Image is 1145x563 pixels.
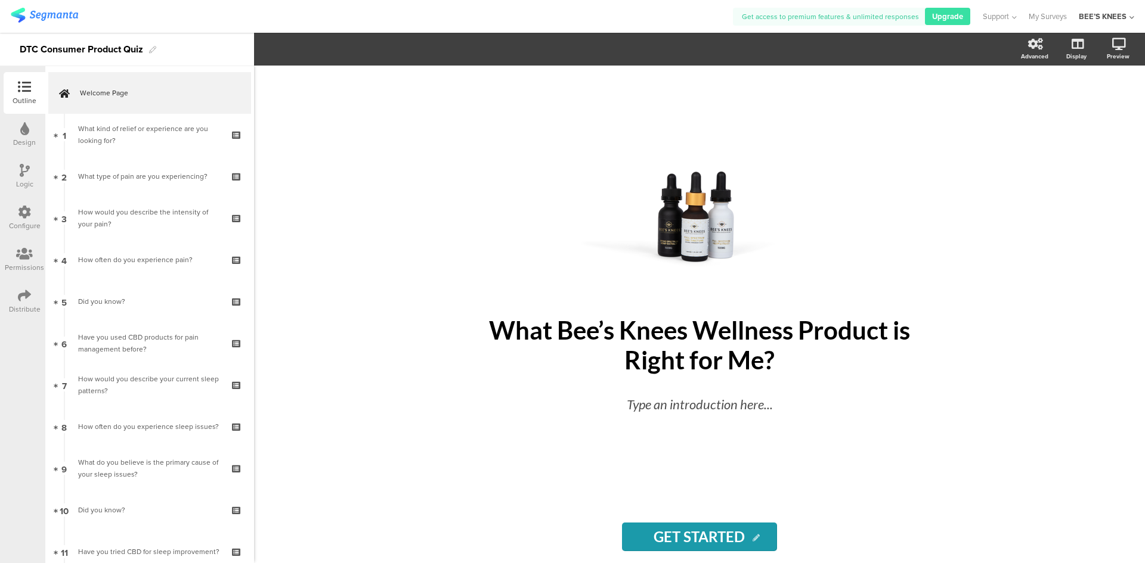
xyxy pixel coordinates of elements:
[48,406,251,447] a: 8 How often do you experience sleep issues?
[5,262,44,273] div: Permissions
[78,421,221,433] div: How often do you experience sleep issues?
[1066,52,1087,61] div: Display
[48,155,251,197] a: 2 What type of pain are you experiencing?
[479,315,920,375] p: What Bee’s Knees Wellness Product is Right for Me?
[78,296,221,307] div: Did you know?
[78,504,221,516] div: Did you know?
[1079,11,1127,22] div: BEE’S KNEES
[61,420,67,433] span: 8
[61,337,67,350] span: 6
[48,364,251,406] a: 7 How would you describe your current sleep patterns?
[48,447,251,489] a: 9 What do you believe is the primary cause of your sleep issues?
[78,546,221,558] div: Have you tried CBD for sleep improvement?
[1107,52,1129,61] div: Preview
[78,170,221,182] div: What type of pain are you experiencing?
[16,179,33,189] div: Logic
[622,522,778,551] input: Start
[61,462,67,475] span: 9
[61,170,67,183] span: 2
[13,95,36,106] div: Outline
[78,373,221,397] div: How would you describe your current sleep patterns?
[62,378,67,391] span: 7
[78,254,221,266] div: How often do you experience pain?
[63,128,66,141] span: 1
[48,72,251,114] a: Welcome Page
[983,11,1009,22] span: Support
[1021,52,1048,61] div: Advanced
[78,206,221,230] div: How would you describe the intensity of your pain?
[9,304,41,315] div: Distribute
[48,114,251,155] a: 1 What kind of relief or experience are you looking for?
[48,489,251,531] a: 10 Did you know?
[80,87,233,99] span: Welcome Page
[13,137,36,148] div: Design
[61,211,67,225] span: 3
[932,11,963,22] span: Upgrade
[48,239,251,281] a: 4 How often do you experience pain?
[60,503,69,517] span: 10
[11,8,78,23] img: segmanta logo
[78,331,221,355] div: Have you used CBD products for pain management before?
[742,11,919,22] span: Get access to premium features & unlimited responses
[48,281,251,322] a: 5 Did you know?
[20,40,143,59] div: DTC Consumer Product Quiz
[48,197,251,239] a: 3 How would you describe the intensity of your pain?
[61,253,67,266] span: 4
[61,545,68,558] span: 11
[491,394,908,414] div: Type an introduction here...
[9,220,41,231] div: Configure
[48,322,251,364] a: 6 Have you used CBD products for pain management before?
[78,456,221,480] div: What do you believe is the primary cause of your sleep issues?
[78,123,221,147] div: What kind of relief or experience are you looking for?
[61,295,67,308] span: 5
